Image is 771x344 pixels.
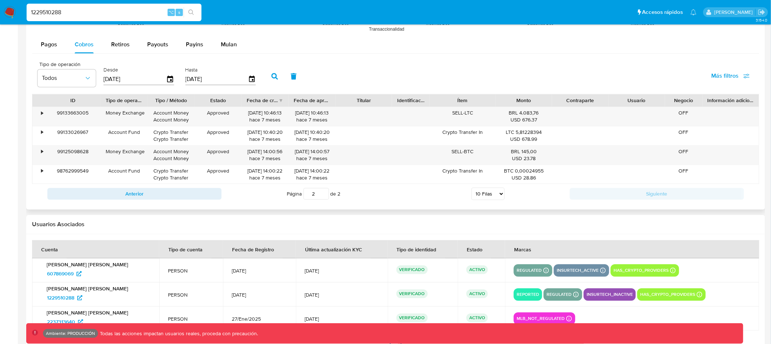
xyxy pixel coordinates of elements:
[756,17,767,23] span: 3.154.0
[27,8,201,17] input: Buscar usuario o caso...
[98,330,258,337] p: Todas las acciones impactan usuarios reales, proceda con precaución.
[46,332,95,335] p: Ambiente: PRODUCCIÓN
[690,9,697,15] a: Notificaciones
[642,8,683,16] span: Accesos rápidos
[758,8,766,16] a: Salir
[714,9,755,16] p: diego.assum@mercadolibre.com
[168,9,174,16] span: ⌥
[32,221,759,228] h2: Usuarios Asociados
[184,7,199,18] button: search-icon
[178,9,180,16] span: s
